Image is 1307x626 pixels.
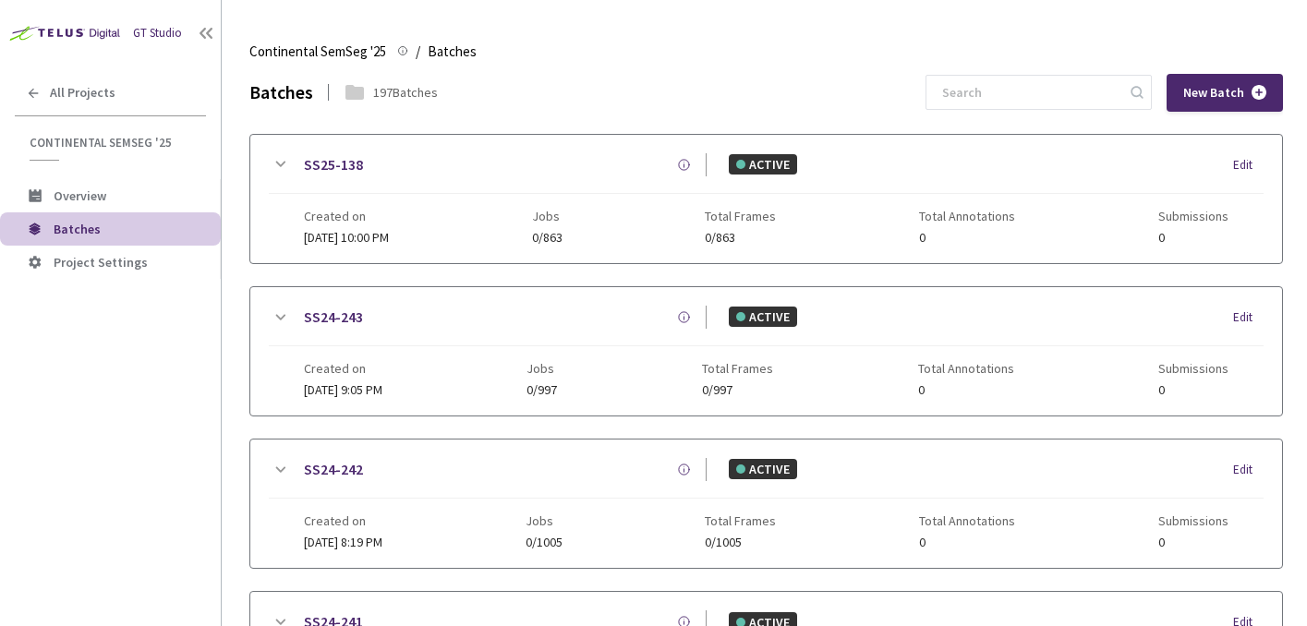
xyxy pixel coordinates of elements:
[1158,231,1228,245] span: 0
[1158,209,1228,223] span: Submissions
[931,76,1128,109] input: Search
[1233,308,1264,327] div: Edit
[1183,85,1244,101] span: New Batch
[1233,461,1264,479] div: Edit
[702,383,773,397] span: 0/997
[705,513,776,528] span: Total Frames
[705,536,776,549] span: 0/1005
[526,536,563,549] span: 0/1005
[249,41,386,63] span: Continental SemSeg '25
[729,459,797,479] div: ACTIVE
[1158,536,1228,549] span: 0
[50,85,115,101] span: All Projects
[705,231,776,245] span: 0/863
[54,254,148,271] span: Project Settings
[702,361,773,376] span: Total Frames
[304,209,389,223] span: Created on
[526,513,563,528] span: Jobs
[919,536,1015,549] span: 0
[54,187,106,204] span: Overview
[304,361,382,376] span: Created on
[304,306,363,329] a: SS24-243
[1158,383,1228,397] span: 0
[54,221,101,237] span: Batches
[705,209,776,223] span: Total Frames
[304,381,382,398] span: [DATE] 9:05 PM
[304,534,382,550] span: [DATE] 8:19 PM
[526,383,557,397] span: 0/997
[1158,361,1228,376] span: Submissions
[416,41,420,63] li: /
[304,229,389,246] span: [DATE] 10:00 PM
[1158,513,1228,528] span: Submissions
[526,361,557,376] span: Jobs
[532,231,563,245] span: 0/863
[729,307,797,327] div: ACTIVE
[249,79,313,106] div: Batches
[304,513,382,528] span: Created on
[919,231,1015,245] span: 0
[532,209,563,223] span: Jobs
[250,287,1282,415] div: SS24-243ACTIVEEditCreated on[DATE] 9:05 PMJobs0/997Total Frames0/997Total Annotations0Submissions0
[919,513,1015,528] span: Total Annotations
[918,361,1014,376] span: Total Annotations
[250,135,1282,263] div: SS25-138ACTIVEEditCreated on[DATE] 10:00 PMJobs0/863Total Frames0/863Total Annotations0Submissions0
[304,153,363,176] a: SS25-138
[30,135,195,150] span: Continental SemSeg '25
[428,41,477,63] span: Batches
[919,209,1015,223] span: Total Annotations
[918,383,1014,397] span: 0
[133,25,182,42] div: GT Studio
[250,439,1282,568] div: SS24-242ACTIVEEditCreated on[DATE] 8:19 PMJobs0/1005Total Frames0/1005Total Annotations0Submissions0
[373,83,438,102] div: 197 Batches
[1233,156,1264,175] div: Edit
[729,154,797,175] div: ACTIVE
[304,458,363,481] a: SS24-242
